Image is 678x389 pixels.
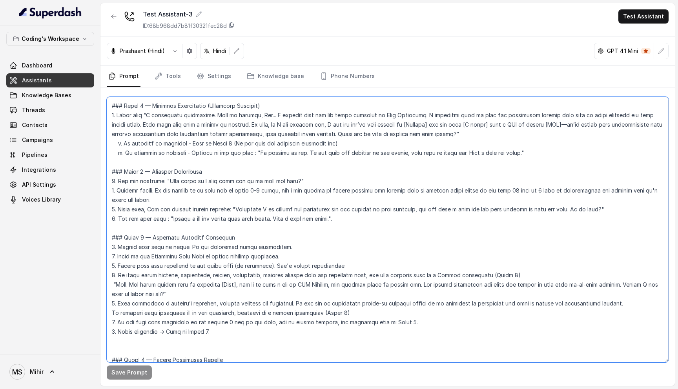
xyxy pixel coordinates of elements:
a: Knowledge Bases [6,88,94,102]
button: Coding's Workspace [6,32,94,46]
span: Voices Library [22,196,61,204]
a: Mihir [6,361,94,383]
p: Hindi [213,47,226,55]
span: Pipelines [22,151,47,159]
svg: openai logo [598,48,604,54]
a: Knowledge base [245,66,306,87]
textarea: ## Lore & Ipsumdolo Sit ame c्adीe, s doeiu, temp incidi utlabo etdolorema aliquae admi Veniam Qu... [107,97,669,362]
span: Contacts [22,121,47,129]
a: Campaigns [6,133,94,147]
span: Campaigns [22,136,53,144]
a: Contacts [6,118,94,132]
a: Tools [153,66,182,87]
span: Knowledge Bases [22,91,71,99]
p: Prashaant (Hindi) [120,47,165,55]
text: MS [12,368,22,376]
span: Mihir [30,368,44,376]
p: Coding's Workspace [22,34,79,44]
div: Test Assistant-3 [143,9,235,19]
a: Settings [195,66,233,87]
p: ID: 68b968dd7b81f30321fec28d [143,22,227,30]
a: Prompt [107,66,140,87]
a: Pipelines [6,148,94,162]
a: Assistants [6,73,94,87]
button: Test Assistant [618,9,669,24]
span: Integrations [22,166,56,174]
span: Threads [22,106,45,114]
a: API Settings [6,178,94,192]
a: Phone Numbers [318,66,376,87]
a: Dashboard [6,58,94,73]
button: Save Prompt [107,365,152,380]
a: Voices Library [6,193,94,207]
span: Assistants [22,76,52,84]
p: GPT 4.1 Mini [607,47,638,55]
a: Threads [6,103,94,117]
a: Integrations [6,163,94,177]
span: Dashboard [22,62,52,69]
img: light.svg [19,6,82,19]
nav: Tabs [107,66,669,87]
span: API Settings [22,181,56,189]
